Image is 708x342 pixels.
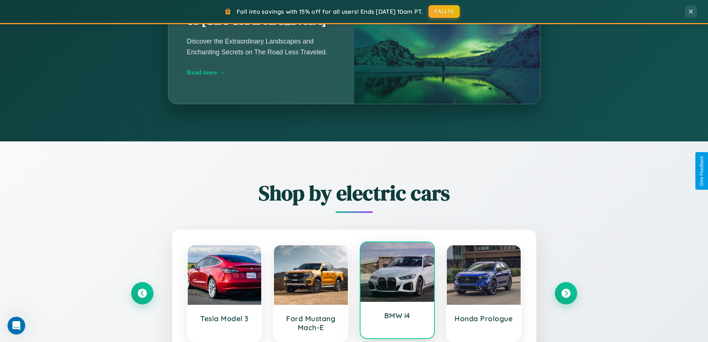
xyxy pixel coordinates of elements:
div: Read more → [187,68,336,76]
h3: Ford Mustang Mach-E [281,314,340,332]
h3: BMW i4 [368,311,427,320]
button: FALL15 [429,5,460,18]
h3: Honda Prologue [454,314,513,323]
iframe: Intercom live chat [7,317,25,335]
h2: Shop by electric cars [131,179,577,207]
h3: Tesla Model 3 [195,314,254,323]
p: Discover the Extraordinary Landscapes and Enchanting Secrets on The Road Less Traveled. [187,36,336,57]
span: Fall into savings with 15% off for all users! Ends [DATE] 10am PT. [237,8,423,15]
div: Give Feedback [699,156,704,186]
